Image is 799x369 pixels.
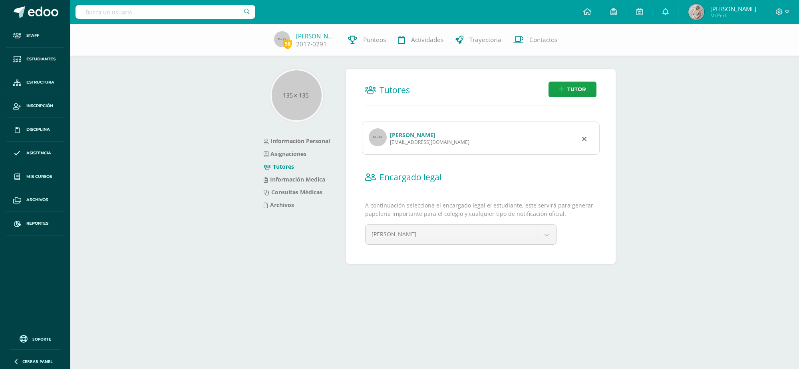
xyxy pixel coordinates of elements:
[296,32,336,40] a: [PERSON_NAME]
[264,188,322,196] a: Consultas Médicas
[688,4,704,20] img: 0721312b14301b3cebe5de6252ad211a.png
[6,188,64,212] a: Archivos
[582,134,586,143] div: Remover
[264,163,294,170] a: Tutores
[76,5,255,19] input: Busca un usuario...
[32,336,51,342] span: Soporte
[26,126,50,133] span: Disciplina
[296,40,327,48] a: 2017-0291
[26,103,53,109] span: Inscripción
[390,139,469,146] div: [EMAIL_ADDRESS][DOMAIN_NAME]
[6,94,64,118] a: Inscripción
[26,197,48,203] span: Archivos
[411,36,443,44] span: Actividades
[363,36,386,44] span: Punteos
[264,150,306,158] a: Asignaciones
[264,137,330,145] a: Información Personal
[529,36,557,44] span: Contactos
[342,24,392,56] a: Punteos
[6,118,64,142] a: Disciplina
[274,31,290,47] img: 45x45
[26,174,52,180] span: Mis cursos
[372,225,527,243] span: [PERSON_NAME]
[392,24,449,56] a: Actividades
[6,165,64,189] a: Mis cursos
[710,5,756,13] span: [PERSON_NAME]
[26,79,54,86] span: Estructura
[6,212,64,235] a: Reportes
[264,176,325,183] a: Información Medica
[390,131,435,139] a: [PERSON_NAME]
[26,220,48,227] span: Reportes
[6,48,64,71] a: Estudiantes
[380,172,441,183] span: Encargado legal
[283,39,292,49] span: 56
[264,201,294,209] a: Archivos
[26,32,39,39] span: Staff
[366,225,557,244] a: [PERSON_NAME]
[26,56,56,62] span: Estudiantes
[365,201,596,218] p: A continuación selecciona el encargado legal el estudiante, este servirá para generar papelería i...
[26,150,51,156] span: Asistencia
[380,84,410,96] span: Tutores
[6,142,64,165] a: Asistencia
[710,12,756,19] span: Mi Perfil
[567,82,586,97] span: Tutor
[272,70,322,120] img: 135x135
[6,71,64,95] a: Estructura
[369,128,387,146] img: profile image
[507,24,563,56] a: Contactos
[10,333,61,344] a: Soporte
[549,82,596,97] a: Tutor
[469,36,501,44] span: Trayectoria
[6,24,64,48] a: Staff
[22,359,53,364] span: Cerrar panel
[449,24,507,56] a: Trayectoria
